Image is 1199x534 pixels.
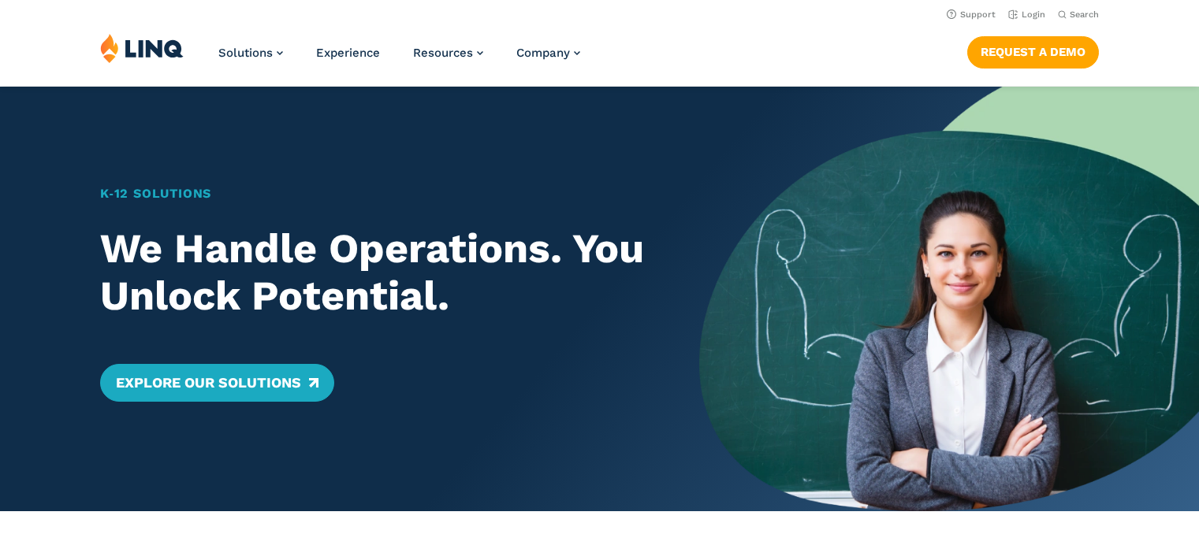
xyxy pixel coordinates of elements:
[1008,9,1045,20] a: Login
[947,9,996,20] a: Support
[218,33,580,85] nav: Primary Navigation
[100,225,651,320] h2: We Handle Operations. You Unlock Potential.
[699,87,1199,511] img: Home Banner
[516,46,580,60] a: Company
[413,46,473,60] span: Resources
[1070,9,1099,20] span: Search
[100,33,184,63] img: LINQ | K‑12 Software
[967,33,1099,68] nav: Button Navigation
[413,46,483,60] a: Resources
[516,46,570,60] span: Company
[967,36,1099,68] a: Request a Demo
[218,46,283,60] a: Solutions
[316,46,380,60] a: Experience
[100,184,651,203] h1: K‑12 Solutions
[1058,9,1099,20] button: Open Search Bar
[218,46,273,60] span: Solutions
[100,364,334,402] a: Explore Our Solutions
